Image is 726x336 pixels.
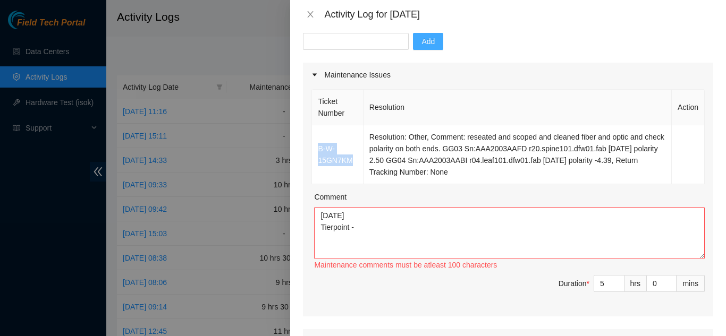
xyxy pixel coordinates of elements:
[314,207,705,259] textarea: Comment
[421,36,435,47] span: Add
[314,259,705,271] div: Maintenance comments must be atleast 100 characters
[312,90,363,125] th: Ticket Number
[324,8,713,20] div: Activity Log for [DATE]
[314,191,347,203] label: Comment
[303,63,713,87] div: Maintenance Issues
[559,278,589,289] div: Duration
[413,33,443,50] button: Add
[306,10,315,19] span: close
[364,90,672,125] th: Resolution
[318,144,352,165] a: B-W-15GN7KM
[677,275,705,292] div: mins
[364,125,672,184] td: Resolution: Other, Comment: reseated and scoped and cleaned fiber and optic and check polarity on...
[311,72,318,78] span: caret-right
[672,90,705,125] th: Action
[624,275,647,292] div: hrs
[303,10,318,20] button: Close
